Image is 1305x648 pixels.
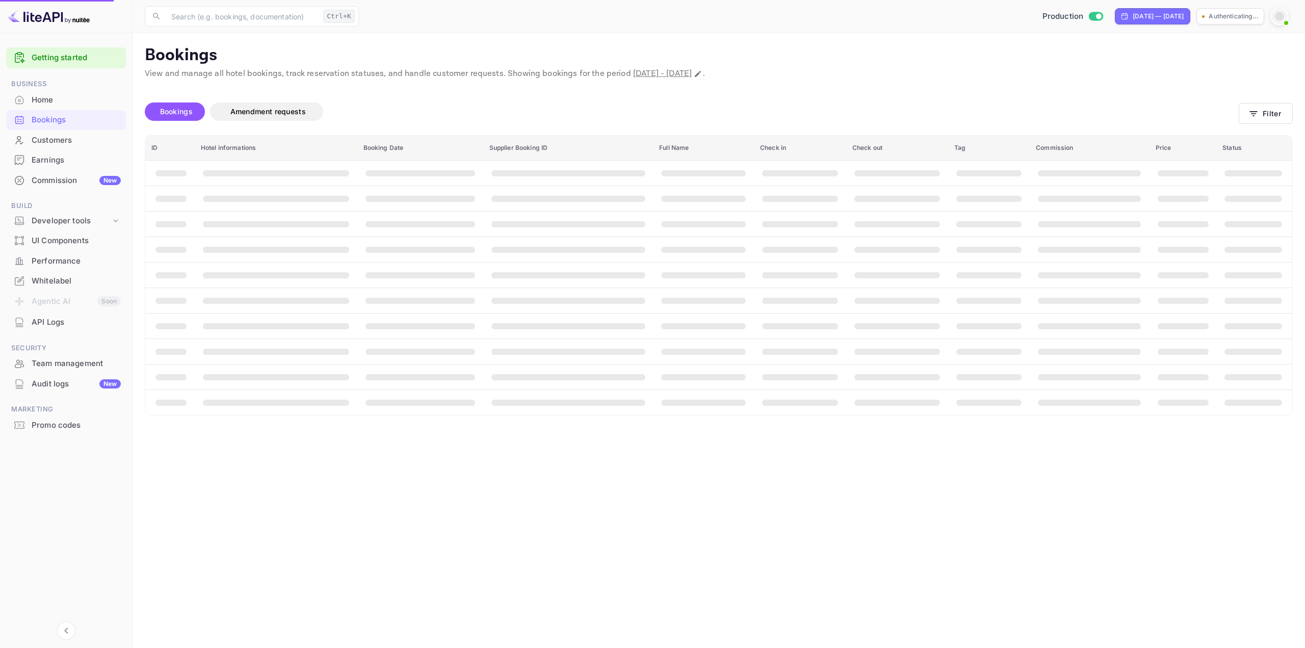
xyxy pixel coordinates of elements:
[1042,11,1084,22] span: Production
[230,107,306,116] span: Amendment requests
[1133,12,1184,21] div: [DATE] — [DATE]
[32,420,121,431] div: Promo codes
[948,136,1030,161] th: Tag
[32,317,121,328] div: API Logs
[6,271,126,291] div: Whitelabel
[165,6,319,27] input: Search (e.g. bookings, documentation)
[6,251,126,271] div: Performance
[160,107,193,116] span: Bookings
[6,313,126,331] a: API Logs
[6,131,126,149] a: Customers
[6,354,126,374] div: Team management
[6,150,126,169] a: Earnings
[32,94,121,106] div: Home
[145,102,1239,121] div: account-settings tabs
[1038,11,1107,22] div: Switch to Sandbox mode
[6,271,126,290] a: Whitelabel
[483,136,654,161] th: Supplier Booking ID
[32,135,121,146] div: Customers
[1239,103,1293,124] button: Filter
[6,200,126,212] span: Build
[145,136,1292,415] table: booking table
[6,110,126,130] div: Bookings
[693,69,703,79] button: Change date range
[6,212,126,230] div: Developer tools
[32,378,121,390] div: Audit logs
[6,110,126,129] a: Bookings
[6,231,126,250] a: UI Components
[99,176,121,185] div: New
[6,150,126,170] div: Earnings
[6,416,126,435] div: Promo codes
[1030,136,1149,161] th: Commission
[6,90,126,110] div: Home
[6,343,126,354] span: Security
[6,231,126,251] div: UI Components
[99,379,121,388] div: New
[6,79,126,90] span: Business
[32,255,121,267] div: Performance
[32,114,121,126] div: Bookings
[754,136,846,161] th: Check in
[323,10,355,23] div: Ctrl+K
[6,374,126,393] a: Audit logsNew
[145,45,1293,66] p: Bookings
[633,68,692,79] span: [DATE] - [DATE]
[6,90,126,109] a: Home
[32,175,121,187] div: Commission
[6,416,126,434] a: Promo codes
[32,215,111,227] div: Developer tools
[1216,136,1292,161] th: Status
[6,354,126,373] a: Team management
[6,171,126,190] a: CommissionNew
[145,68,1293,80] p: View and manage all hotel bookings, track reservation statuses, and handle customer requests. Sho...
[846,136,948,161] th: Check out
[6,171,126,191] div: CommissionNew
[6,313,126,332] div: API Logs
[57,621,75,640] button: Collapse navigation
[6,374,126,394] div: Audit logsNew
[32,52,121,64] a: Getting started
[8,8,90,24] img: LiteAPI logo
[6,404,126,415] span: Marketing
[6,131,126,150] div: Customers
[32,275,121,287] div: Whitelabel
[1150,136,1217,161] th: Price
[6,251,126,270] a: Performance
[653,136,754,161] th: Full Name
[6,47,126,68] div: Getting started
[32,235,121,247] div: UI Components
[357,136,483,161] th: Booking Date
[145,136,195,161] th: ID
[32,154,121,166] div: Earnings
[195,136,357,161] th: Hotel informations
[1209,12,1259,21] p: Authenticating...
[32,358,121,370] div: Team management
